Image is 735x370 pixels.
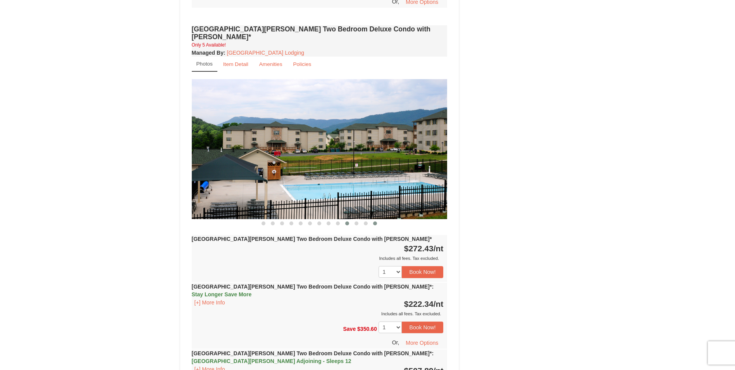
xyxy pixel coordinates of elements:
div: Includes all fees. Tax excluded. [192,254,444,262]
div: Includes all fees. Tax excluded. [192,310,444,318]
a: Photos [192,57,217,72]
small: Photos [196,61,213,67]
span: $222.34 [404,299,434,308]
small: Item Detail [223,61,248,67]
strong: : [192,50,225,56]
small: Amenities [259,61,282,67]
button: Book Now! [402,266,444,278]
a: Amenities [254,57,287,72]
a: Policies [288,57,316,72]
img: 18876286-159-7a4bbc66.jpg [192,79,448,219]
span: [GEOGRAPHIC_DATA][PERSON_NAME] Adjoining - Sleeps 12 [192,358,351,364]
strong: $272.43 [404,244,444,253]
span: Save [343,325,356,332]
strong: [GEOGRAPHIC_DATA][PERSON_NAME] Two Bedroom Deluxe Condo with [PERSON_NAME]* [192,350,434,364]
small: Policies [293,61,311,67]
span: : [432,350,434,356]
strong: [GEOGRAPHIC_DATA][PERSON_NAME] Two Bedroom Deluxe Condo with [PERSON_NAME]* [192,236,432,242]
button: [+] More Info [192,298,228,307]
span: /nt [434,244,444,253]
a: [GEOGRAPHIC_DATA] Lodging [227,50,304,56]
span: $350.60 [357,325,377,332]
strong: [GEOGRAPHIC_DATA][PERSON_NAME] Two Bedroom Deluxe Condo with [PERSON_NAME]* [192,284,434,297]
span: Managed By [192,50,224,56]
span: /nt [434,299,444,308]
button: More Options [401,337,443,349]
button: Book Now! [402,322,444,333]
h4: [GEOGRAPHIC_DATA][PERSON_NAME] Two Bedroom Deluxe Condo with [PERSON_NAME]* [192,25,448,41]
span: Stay Longer Save More [192,291,252,297]
span: Or, [392,339,399,346]
a: Item Detail [218,57,253,72]
small: Only 5 Available! [192,42,226,48]
span: : [432,284,434,290]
